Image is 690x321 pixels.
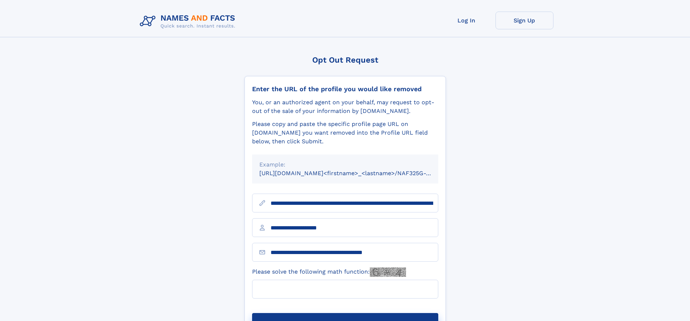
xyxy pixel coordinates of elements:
a: Log In [438,12,495,29]
div: Opt Out Request [244,55,446,64]
div: You, or an authorized agent on your behalf, may request to opt-out of the sale of your informatio... [252,98,438,115]
div: Example: [259,160,431,169]
div: Please copy and paste the specific profile page URL on [DOMAIN_NAME] you want removed into the Pr... [252,120,438,146]
div: Enter the URL of the profile you would like removed [252,85,438,93]
a: Sign Up [495,12,553,29]
label: Please solve the following math function: [252,267,406,277]
small: [URL][DOMAIN_NAME]<firstname>_<lastname>/NAF325G-xxxxxxxx [259,170,452,177]
img: Logo Names and Facts [137,12,241,31]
